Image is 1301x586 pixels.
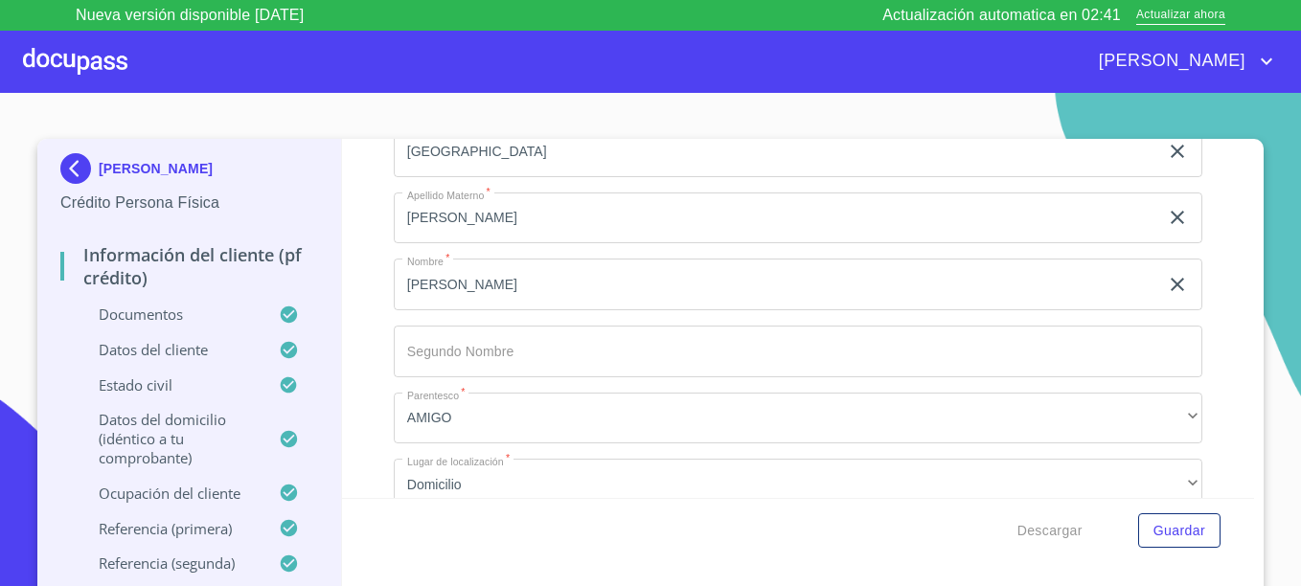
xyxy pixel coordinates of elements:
p: Información del cliente (PF crédito) [60,243,318,289]
button: clear input [1166,206,1189,229]
div: Domicilio [394,459,1202,510]
button: Guardar [1138,513,1221,549]
div: AMIGO [394,393,1202,444]
button: clear input [1166,273,1189,296]
p: Documentos [60,304,279,324]
button: account of current user [1084,46,1278,77]
p: Estado Civil [60,375,279,394]
div: [PERSON_NAME] [60,153,318,192]
span: Actualizar ahora [1136,6,1225,26]
span: [PERSON_NAME] [1084,46,1255,77]
p: [PERSON_NAME] [99,161,213,176]
button: Descargar [1010,513,1090,549]
p: Referencia (primera) [60,519,279,538]
p: Nueva versión disponible [DATE] [76,4,304,27]
p: Datos del cliente [60,340,279,359]
p: Actualización automatica en 02:41 [882,4,1121,27]
p: Referencia (segunda) [60,553,279,573]
button: clear input [1166,140,1189,163]
span: Descargar [1017,519,1083,543]
span: Guardar [1153,519,1205,543]
p: Datos del domicilio (idéntico a tu comprobante) [60,410,279,467]
img: Docupass spot blue [60,153,99,184]
p: Ocupación del Cliente [60,484,279,503]
p: Crédito Persona Física [60,192,318,214]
